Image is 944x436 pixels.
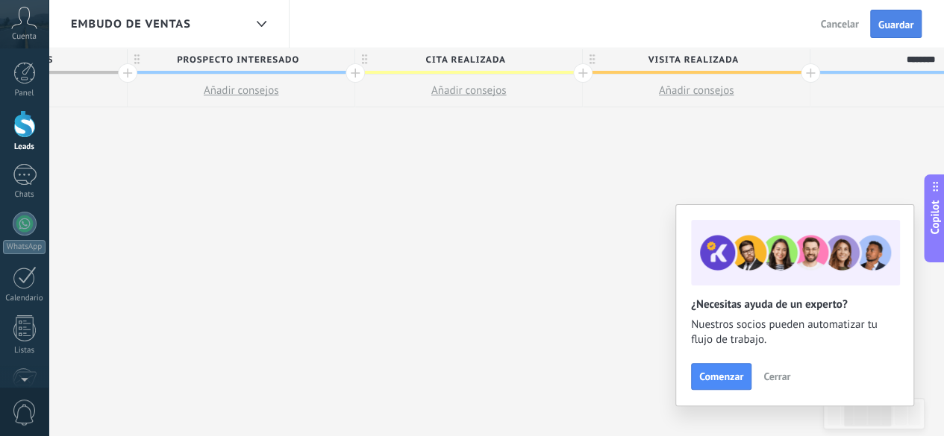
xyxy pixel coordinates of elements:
[355,48,575,72] span: CITA REALIZADA
[815,13,865,35] button: Cancelar
[3,142,46,152] div: Leads
[691,297,898,312] h2: ¿Necesitas ayuda de un experto?
[128,48,354,71] div: PROSPECTO INTERESADO
[878,19,913,30] span: Guardar
[699,371,743,382] span: Comenzar
[12,32,37,42] span: Cuenta
[248,10,274,39] div: Embudo de ventas
[757,365,797,388] button: Cerrar
[659,83,734,98] span: Añadir consejos
[691,363,751,390] button: Comenzar
[3,294,46,303] div: Calendario
[3,240,46,254] div: WhatsApp
[583,48,810,71] div: VISITA REALIZADA
[3,346,46,356] div: Listas
[3,89,46,98] div: Panel
[71,17,191,31] span: Embudo de ventas
[431,83,507,98] span: Añadir consejos
[691,317,898,347] span: Nuestros socios pueden automatizar tu flujo de trabajo.
[583,75,810,107] button: Añadir consejos
[355,48,582,71] div: CITA REALIZADA
[821,17,859,31] span: Cancelar
[763,371,790,382] span: Cerrar
[128,48,347,72] span: PROSPECTO INTERESADO
[870,10,922,38] button: Guardar
[204,83,279,98] span: Añadir consejos
[128,75,354,107] button: Añadir consejos
[583,48,802,72] span: VISITA REALIZADA
[355,75,582,107] button: Añadir consejos
[928,200,943,234] span: Copilot
[3,190,46,200] div: Chats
